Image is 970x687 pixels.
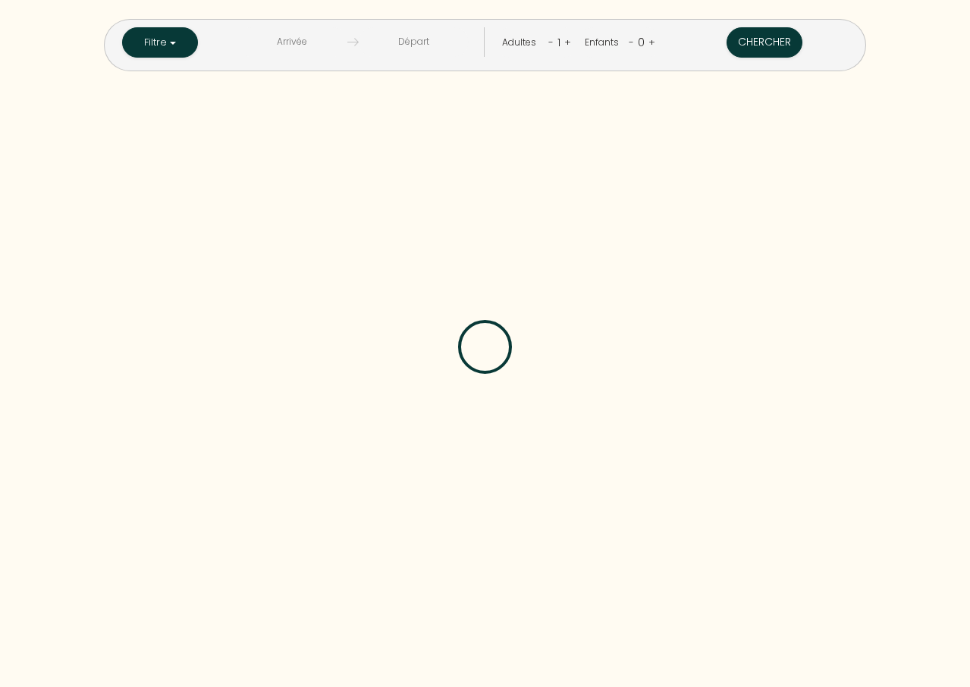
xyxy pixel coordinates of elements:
[347,36,359,48] img: guests
[585,36,624,50] div: Enfants
[564,35,571,49] a: +
[648,35,655,49] a: +
[634,30,648,55] div: 0
[359,27,469,57] input: Départ
[629,35,634,49] a: -
[554,30,564,55] div: 1
[237,27,347,57] input: Arrivée
[502,36,542,50] div: Adultes
[727,27,802,58] button: Chercher
[122,27,198,58] button: Filtre
[548,35,554,49] a: -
